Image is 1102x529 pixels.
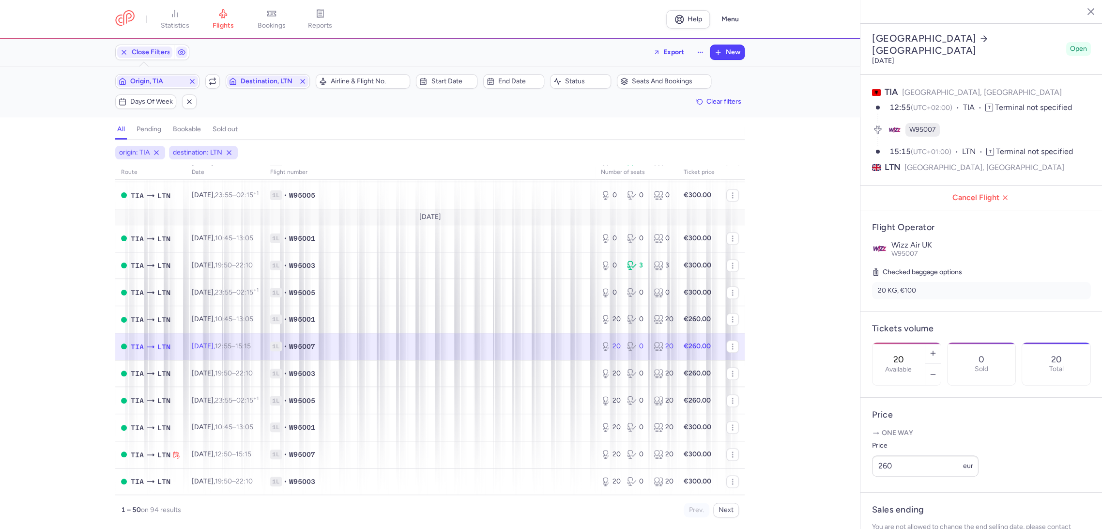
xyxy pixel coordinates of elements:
span: Origin, TIA [130,78,184,85]
sup: +1 [253,190,259,196]
label: Available [885,366,912,373]
span: Luton Airport, London, United Kingdom [157,422,170,433]
span: 1L [270,261,282,270]
button: Menu [716,10,745,29]
p: 0 [979,355,984,364]
span: Luton Airport, London, United Kingdom [157,314,170,325]
span: • [284,422,287,432]
span: • [284,342,287,351]
span: 1L [270,369,282,378]
span: W95003 [289,261,315,270]
div: 20 [654,450,672,459]
time: 02:15 [236,396,259,405]
strong: €300.00 [684,288,711,296]
button: End date [483,74,544,89]
span: destination: LTN [173,148,222,157]
span: origin: TIA [119,148,150,157]
li: 20 KG, €100 [872,282,1091,299]
span: – [215,261,253,269]
time: 19:50 [215,369,232,377]
span: Luton Airport, London, United Kingdom [157,287,170,298]
time: 10:45 [215,234,232,242]
span: on 94 results [141,506,181,514]
time: 12:55 [889,103,911,112]
span: [DATE], [192,315,253,323]
time: 15:15 [889,147,911,156]
div: 3 [654,261,672,270]
span: Start date [431,78,474,85]
span: [DATE], [192,288,259,296]
span: reports [308,21,332,30]
span: Help [688,16,702,23]
span: – [215,288,259,296]
time: 12:50 [215,450,232,458]
span: • [284,369,287,378]
button: New [710,45,744,60]
span: [GEOGRAPHIC_DATA], [GEOGRAPHIC_DATA] [904,161,1064,173]
span: W95007 [891,249,918,258]
h4: bookable [173,125,201,134]
span: • [284,477,287,486]
time: 19:50 [215,261,232,269]
a: flights [199,9,247,30]
span: – [215,396,259,405]
h4: Tickets volume [872,323,1091,334]
div: 20 [654,422,672,432]
div: 20 [654,396,672,405]
strong: €260.00 [684,396,711,405]
time: 12:55 [215,342,231,350]
div: 0 [627,190,645,200]
time: 13:05 [236,315,253,323]
div: 0 [627,422,645,432]
span: W95001 [289,314,315,324]
span: W95005 [289,396,315,405]
strong: €300.00 [684,191,711,199]
span: – [215,191,259,199]
time: 10:45 [215,315,232,323]
div: 0 [627,314,645,324]
span: [DATE], [192,234,253,242]
img: Wizz Air UK logo [872,241,888,256]
div: 20 [601,422,619,432]
div: 0 [601,190,619,200]
span: – [215,342,251,350]
time: 23:55 [215,191,232,199]
span: Destination, LTN [241,78,295,85]
div: 20 [654,314,672,324]
button: Destination, LTN [226,74,310,89]
button: Export [647,45,690,60]
span: bookings [258,21,286,30]
span: 1L [270,314,282,324]
div: 20 [654,477,672,486]
span: [DATE], [192,369,253,377]
time: 23:55 [215,288,232,296]
div: 20 [601,314,619,324]
span: [DATE], [192,342,251,350]
span: Terminal not specified [996,147,1073,156]
strong: €300.00 [684,450,711,458]
span: TIA [131,342,144,352]
span: Luton Airport, London, United Kingdom [157,395,170,406]
span: W95003 [289,477,315,486]
span: T [985,104,993,111]
div: 20 [601,450,619,459]
div: 20 [601,342,619,351]
span: TIA [131,450,144,460]
span: [DATE], [192,396,259,405]
time: 02:15 [236,191,259,199]
div: 0 [601,233,619,243]
span: Rinas Mother Teresa, Tirana, Albania [131,287,144,298]
div: 0 [627,342,645,351]
time: [DATE] [872,57,894,65]
span: W95007 [289,342,315,351]
time: 15:15 [235,342,251,350]
time: 02:15 [236,288,259,296]
time: 19:50 [215,477,232,485]
label: Price [872,440,979,451]
time: 23:55 [215,396,232,405]
button: Origin, TIA [115,74,199,89]
h4: Flight Operator [872,222,1091,233]
span: W95005 [289,288,315,297]
span: Luton Airport, London, United Kingdom [157,233,170,244]
strong: €300.00 [684,423,711,431]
